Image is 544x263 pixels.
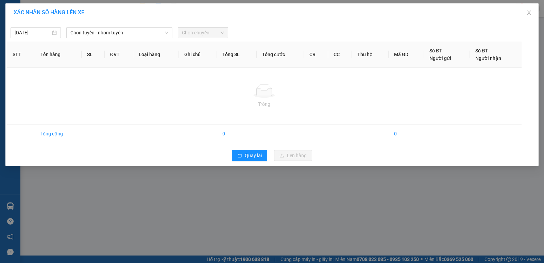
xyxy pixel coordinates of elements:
[520,3,539,22] button: Close
[217,42,257,68] th: Tổng SL
[429,48,442,53] span: Số ĐT
[133,42,179,68] th: Loại hàng
[245,152,262,159] span: Quay lại
[165,31,169,35] span: down
[13,100,516,108] div: Trống
[15,29,51,36] input: 11/10/2025
[105,42,134,68] th: ĐVT
[429,55,451,61] span: Người gửi
[35,42,82,68] th: Tên hàng
[14,9,84,16] span: XÁC NHẬN SỐ HÀNG LÊN XE
[82,42,104,68] th: SL
[182,28,224,38] span: Chọn chuyến
[328,42,352,68] th: CC
[179,42,217,68] th: Ghi chú
[257,42,304,68] th: Tổng cước
[7,42,35,68] th: STT
[304,42,328,68] th: CR
[35,125,82,143] td: Tổng cộng
[389,42,424,68] th: Mã GD
[526,10,532,15] span: close
[237,153,242,159] span: rollback
[217,125,257,143] td: 0
[475,48,488,53] span: Số ĐT
[352,42,389,68] th: Thu hộ
[274,150,312,161] button: uploadLên hàng
[232,150,267,161] button: rollbackQuay lại
[389,125,424,143] td: 0
[475,55,501,61] span: Người nhận
[70,28,168,38] span: Chọn tuyến - nhóm tuyến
